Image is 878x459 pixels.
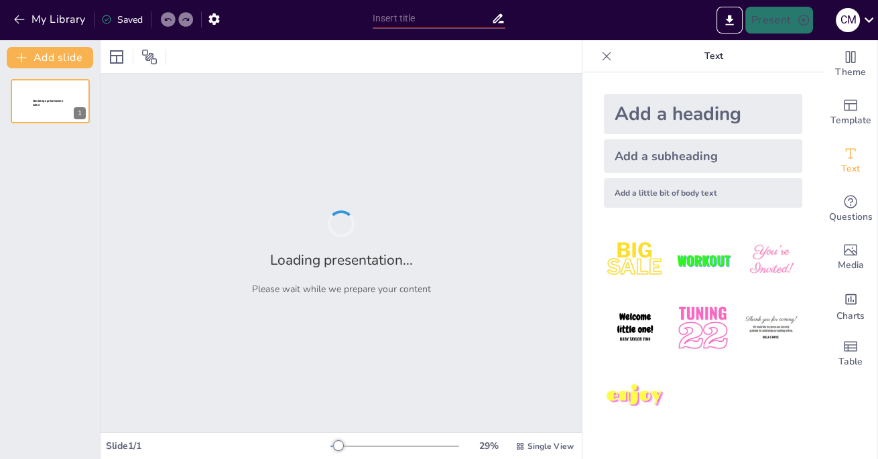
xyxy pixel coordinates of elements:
[373,9,491,28] input: Insert title
[836,309,865,324] span: Charts
[604,139,802,173] div: Add a subheading
[252,283,431,296] p: Please wait while we prepare your content
[824,40,877,88] div: Change the overall theme
[11,79,90,123] div: 1
[716,7,743,34] button: Export to PowerPoint
[106,46,127,68] div: Layout
[672,297,734,359] img: 5.jpeg
[829,210,873,224] span: Questions
[604,297,666,359] img: 4.jpeg
[617,40,810,72] p: Text
[740,229,802,291] img: 3.jpeg
[604,365,666,428] img: 7.jpeg
[836,8,860,32] div: C M
[604,229,666,291] img: 1.jpeg
[835,65,866,80] span: Theme
[473,440,505,452] div: 29 %
[604,94,802,134] div: Add a heading
[836,7,860,34] button: C M
[10,9,91,30] button: My Library
[830,113,871,128] span: Template
[270,251,413,269] h2: Loading presentation...
[824,330,877,378] div: Add a table
[74,107,86,119] div: 1
[838,354,863,369] span: Table
[604,178,802,208] div: Add a little bit of body text
[824,281,877,330] div: Add charts and graphs
[141,49,158,65] span: Position
[106,440,330,452] div: Slide 1 / 1
[824,137,877,185] div: Add text boxes
[841,161,860,176] span: Text
[672,229,734,291] img: 2.jpeg
[838,258,864,273] span: Media
[740,297,802,359] img: 6.jpeg
[824,88,877,137] div: Add ready made slides
[824,185,877,233] div: Get real-time input from your audience
[824,233,877,281] div: Add images, graphics, shapes or video
[101,13,143,26] div: Saved
[527,441,574,452] span: Single View
[33,99,63,107] span: Sendsteps presentation editor
[745,7,812,34] button: Present
[7,47,93,68] button: Add slide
